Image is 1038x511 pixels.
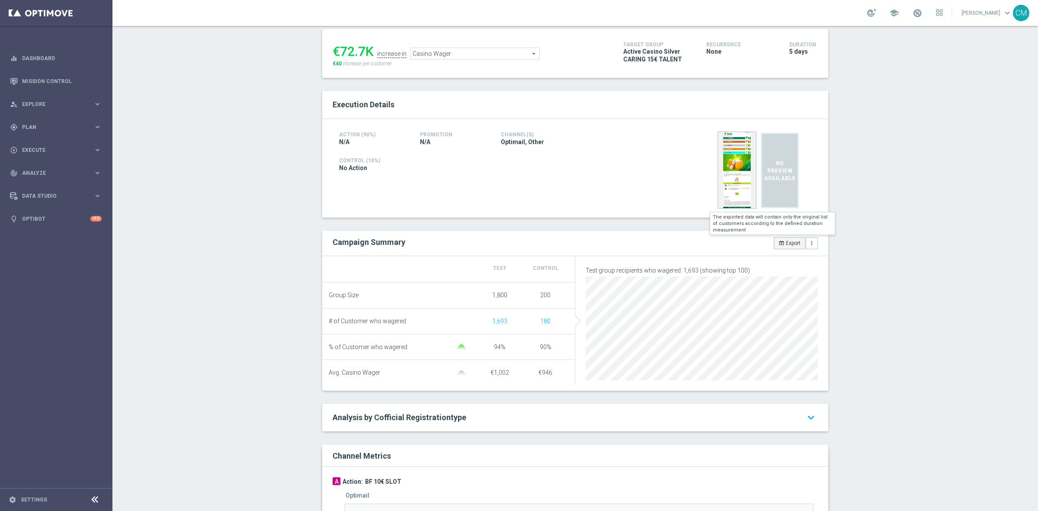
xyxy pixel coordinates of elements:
[10,192,93,200] div: Data Studio
[93,169,102,177] i: keyboard_arrow_right
[494,344,506,350] span: 94%
[420,138,430,146] span: N/A
[10,55,102,62] button: equalizer Dashboard
[93,146,102,154] i: keyboard_arrow_right
[339,132,407,138] h4: Action (90%)
[333,238,405,247] h2: Campaign Summary
[10,124,102,131] div: gps_fixed Plan keyboard_arrow_right
[501,138,544,146] span: Optimail, Other
[10,169,18,177] i: track_changes
[533,265,558,271] span: Control
[22,207,90,230] a: Optibot
[540,292,551,299] span: 200
[93,100,102,108] i: keyboard_arrow_right
[10,47,102,70] div: Dashboard
[377,50,407,58] div: increase in
[333,44,374,59] div: €72.7K
[365,478,401,485] h3: BF 10€ SLOT
[10,55,18,62] i: equalizer
[453,344,470,350] img: gaussianGreen.svg
[339,157,650,164] h4: Control (10%)
[1013,5,1029,21] div: CM
[490,369,509,376] span: €1,002
[789,42,818,48] h4: Duration
[706,48,721,55] span: None
[493,265,506,271] span: Test
[761,132,799,209] img: noPreview.svg
[343,478,363,485] h3: Action:
[778,240,785,246] i: open_in_browser
[22,193,93,199] span: Data Studio
[492,292,507,299] span: 1,800
[10,100,18,108] i: person_search
[9,496,16,504] i: settings
[586,267,818,274] p: Test group recipients who wagered: 1,693 (showing top 100)
[343,61,392,67] span: increase per customer
[10,147,102,154] button: play_circle_outline Execute keyboard_arrow_right
[22,125,93,130] span: Plan
[961,6,1013,19] a: [PERSON_NAME]keyboard_arrow_down
[10,100,93,108] div: Explore
[492,318,507,325] span: Show unique customers
[333,451,391,460] h2: Channel Metrics
[346,492,369,499] h5: Optimail
[22,148,93,153] span: Execute
[10,78,102,85] button: Mission Control
[1003,8,1012,18] span: keyboard_arrow_down
[339,164,367,172] span: No Action
[10,193,102,199] button: Data Studio keyboard_arrow_right
[789,48,808,55] span: 5 days
[22,47,102,70] a: Dashboard
[333,413,466,422] span: Analysis by Cofficial Registrationtype
[10,215,18,223] i: lightbulb
[329,369,380,376] span: Avg. Casino Wager
[21,497,47,502] a: Settings
[10,70,102,93] div: Mission Control
[329,344,407,351] span: % of Customer who wagered
[90,216,102,222] div: +10
[22,170,93,176] span: Analyze
[329,318,406,325] span: # of Customer who wagered
[10,146,93,154] div: Execute
[538,369,552,376] span: €946
[804,410,818,425] i: keyboard_arrow_down
[93,192,102,200] i: keyboard_arrow_right
[809,240,815,246] i: more_vert
[501,132,569,138] h4: Channel(s)
[10,101,102,108] button: person_search Explore keyboard_arrow_right
[22,70,102,93] a: Mission Control
[706,42,776,48] h4: Recurrence
[623,48,693,63] span: Active Casino Silver CARING 15€ TALENT
[806,237,818,249] button: more_vert
[889,8,899,18] span: school
[10,170,102,177] button: track_changes Analyze keyboard_arrow_right
[540,318,551,325] span: Show unique customers
[333,450,823,461] div: Channel Metrics
[10,123,93,131] div: Plan
[623,42,693,48] h4: Target Group
[10,146,18,154] i: play_circle_outline
[22,102,93,107] span: Explore
[329,292,359,299] span: Group Size
[10,215,102,222] button: lightbulb Optibot +10
[10,169,93,177] div: Analyze
[774,237,805,249] button: open_in_browser Export
[718,132,756,209] img: 35555.jpeg
[333,100,394,109] span: Execution Details
[10,123,18,131] i: gps_fixed
[10,207,102,230] div: Optibot
[333,477,340,485] div: A
[420,132,488,138] h4: Promotion
[453,370,470,376] img: gaussianGrey.svg
[339,138,349,146] span: N/A
[333,61,342,67] span: €40
[93,123,102,131] i: keyboard_arrow_right
[540,344,551,350] span: 90%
